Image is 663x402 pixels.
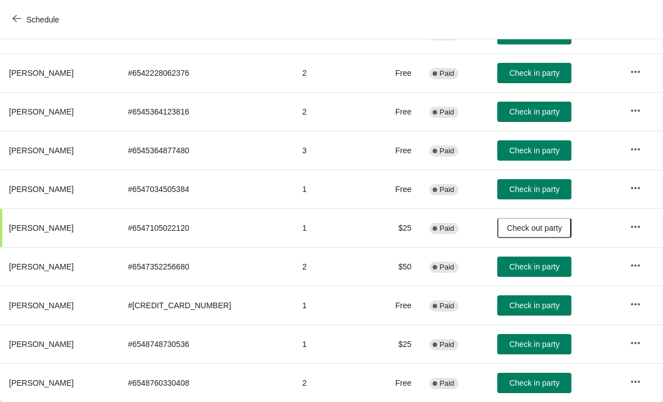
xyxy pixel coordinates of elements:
[119,325,293,363] td: # 6548748730536
[439,224,454,233] span: Paid
[371,363,421,402] td: Free
[507,223,562,232] span: Check out party
[439,108,454,117] span: Paid
[497,140,571,161] button: Check in party
[9,223,74,232] span: [PERSON_NAME]
[119,286,293,325] td: # [CREDIT_CARD_NUMBER]
[509,68,559,77] span: Check in party
[119,363,293,402] td: # 6548760330408
[439,69,454,78] span: Paid
[509,378,559,387] span: Check in party
[509,301,559,310] span: Check in party
[509,107,559,116] span: Check in party
[497,257,571,277] button: Check in party
[9,378,74,387] span: [PERSON_NAME]
[509,340,559,349] span: Check in party
[371,286,421,325] td: Free
[371,208,421,247] td: $25
[293,208,371,247] td: 1
[497,218,571,238] button: Check out party
[293,247,371,286] td: 2
[497,63,571,83] button: Check in party
[371,131,421,170] td: Free
[439,301,454,310] span: Paid
[371,170,421,208] td: Free
[439,379,454,388] span: Paid
[439,263,454,272] span: Paid
[119,170,293,208] td: # 6547034505384
[439,147,454,156] span: Paid
[293,325,371,363] td: 1
[293,363,371,402] td: 2
[439,185,454,194] span: Paid
[497,334,571,354] button: Check in party
[371,92,421,131] td: Free
[293,92,371,131] td: 2
[293,286,371,325] td: 1
[497,295,571,316] button: Check in party
[119,53,293,92] td: # 6542228062376
[371,247,421,286] td: $50
[371,53,421,92] td: Free
[9,301,74,310] span: [PERSON_NAME]
[9,340,74,349] span: [PERSON_NAME]
[9,146,74,155] span: [PERSON_NAME]
[509,185,559,194] span: Check in party
[293,131,371,170] td: 3
[439,340,454,349] span: Paid
[509,262,559,271] span: Check in party
[293,170,371,208] td: 1
[26,15,59,24] span: Schedule
[293,53,371,92] td: 2
[497,373,571,393] button: Check in party
[9,262,74,271] span: [PERSON_NAME]
[497,102,571,122] button: Check in party
[509,146,559,155] span: Check in party
[9,68,74,77] span: [PERSON_NAME]
[497,179,571,199] button: Check in party
[371,325,421,363] td: $25
[119,247,293,286] td: # 6547352256680
[9,185,74,194] span: [PERSON_NAME]
[119,131,293,170] td: # 6545364877480
[9,107,74,116] span: [PERSON_NAME]
[119,208,293,247] td: # 6547105022120
[119,92,293,131] td: # 6545364123816
[6,10,68,30] button: Schedule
